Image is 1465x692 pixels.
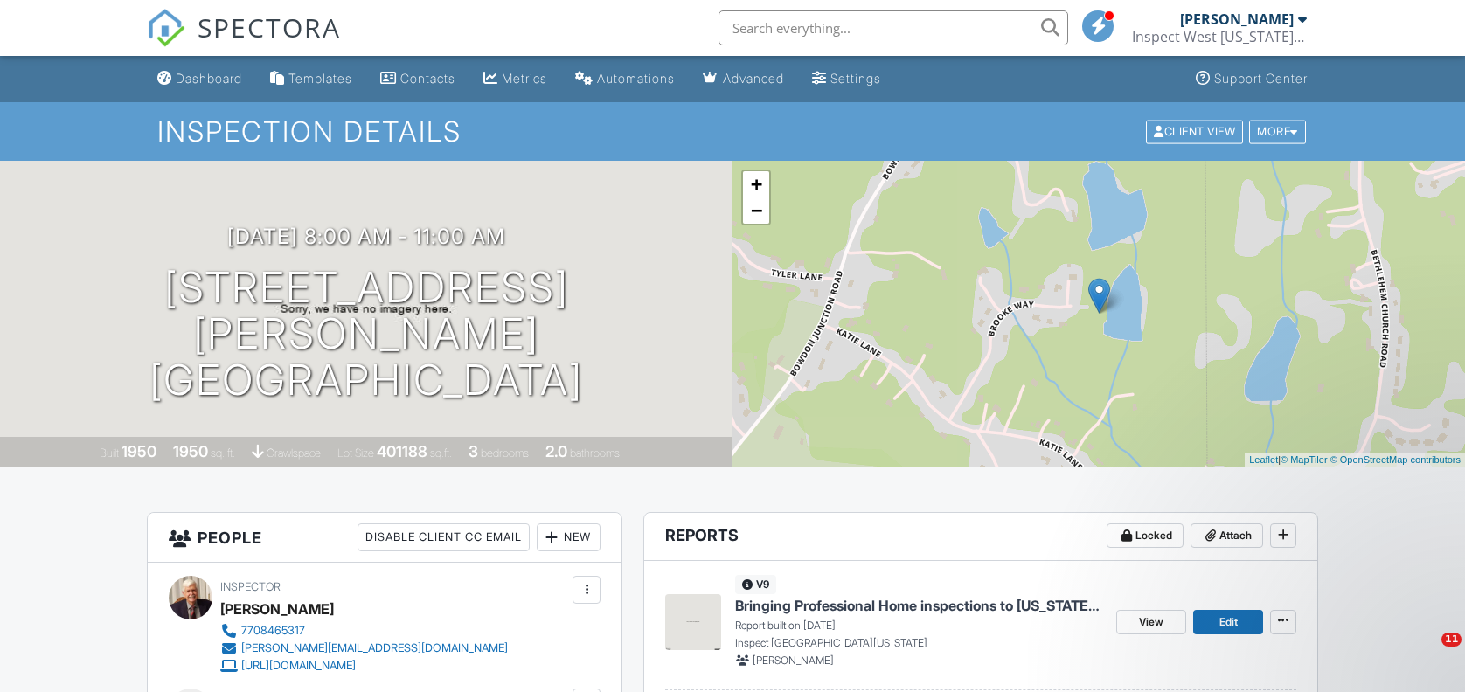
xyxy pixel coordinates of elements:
a: SPECTORA [147,24,341,60]
span: crawlspace [267,446,321,460]
div: [PERSON_NAME] [220,596,334,622]
a: Support Center [1189,63,1315,95]
a: Advanced [696,63,791,95]
a: © MapTiler [1281,454,1328,465]
span: bedrooms [481,446,529,460]
a: © OpenStreetMap contributors [1330,454,1461,465]
h3: People [148,513,622,563]
iframe: Intercom live chat [1406,633,1448,675]
div: New [537,523,601,551]
div: More [1249,120,1306,143]
a: Settings [805,63,888,95]
img: The Best Home Inspection Software - Spectora [147,9,185,47]
a: Dashboard [150,63,249,95]
div: Advanced [723,71,784,86]
span: Built [100,446,119,460]
div: [URL][DOMAIN_NAME] [241,659,356,673]
span: SPECTORA [198,9,341,45]
a: [URL][DOMAIN_NAME] [220,657,508,675]
div: Automations [597,71,675,86]
a: Zoom out [743,197,769,224]
span: Inspector [220,580,281,593]
a: 7708465317 [220,622,508,640]
h3: [DATE] 8:00 am - 11:00 am [227,225,505,248]
div: 2.0 [545,442,567,460]
div: Disable Client CC Email [358,523,530,551]
div: Metrics [502,71,547,86]
div: 1950 [173,442,208,460]
div: 7708465317 [241,624,305,638]
div: 401188 [377,442,427,460]
div: Client View [1146,120,1243,143]
a: [PERSON_NAME][EMAIL_ADDRESS][DOMAIN_NAME] [220,640,508,657]
span: bathrooms [570,446,620,460]
div: [PERSON_NAME] [1180,10,1294,28]
div: 1950 [122,442,156,460]
div: Settings [830,71,881,86]
span: Lot Size [337,446,374,460]
div: Contacts [400,71,455,86]
input: Search everything... [719,10,1068,45]
div: 3 [469,442,478,460]
a: Contacts [373,63,462,95]
span: 11 [1441,633,1462,647]
h1: Inspection Details [157,116,1307,147]
a: Metrics [476,63,554,95]
div: Templates [288,71,352,86]
a: Client View [1144,124,1247,137]
div: Support Center [1214,71,1308,86]
a: Leaflet [1249,454,1278,465]
div: Dashboard [176,71,242,86]
div: | [1245,453,1465,467]
div: [PERSON_NAME][EMAIL_ADDRESS][DOMAIN_NAME] [241,641,508,655]
span: sq. ft. [211,446,235,460]
a: Automations (Basic) [568,63,682,95]
a: Templates [263,63,359,95]
a: Zoom in [743,171,769,197]
h1: [STREET_ADDRESS][PERSON_NAME] [GEOGRAPHIC_DATA] [28,265,705,403]
div: Inspect West Georgia LLC [1132,28,1307,45]
span: sq.ft. [430,446,452,460]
